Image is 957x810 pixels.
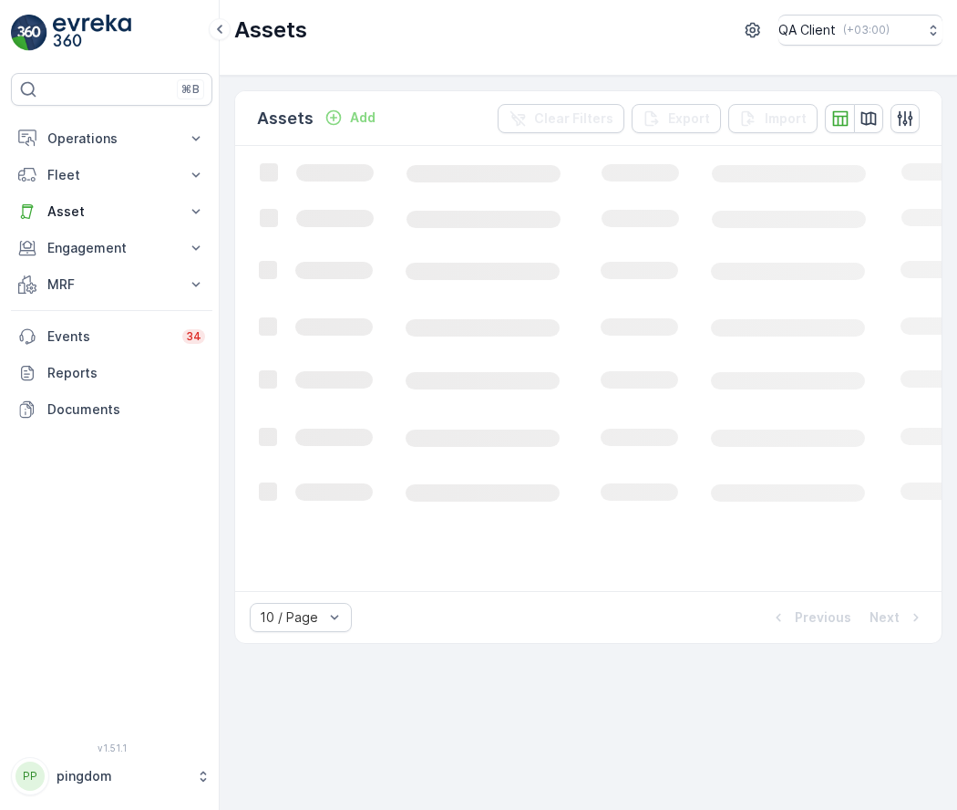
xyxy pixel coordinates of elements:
p: Next [870,608,900,627]
p: MRF [47,275,176,294]
p: Documents [47,400,205,419]
p: Asset [47,202,176,221]
button: Fleet [11,157,212,193]
div: PP [15,762,45,791]
p: Previous [795,608,851,627]
p: QA Client [778,21,836,39]
img: logo [11,15,47,51]
p: ⌘B [181,82,200,97]
a: Documents [11,391,212,428]
a: Events34 [11,318,212,355]
p: ( +03:00 ) [843,23,890,37]
p: Assets [257,106,314,131]
p: Events [47,327,171,346]
button: Engagement [11,230,212,266]
p: 34 [186,329,201,344]
button: Export [632,104,721,133]
p: Fleet [47,166,176,184]
button: MRF [11,266,212,303]
button: Operations [11,120,212,157]
button: Add [317,107,383,129]
p: Add [350,109,376,127]
span: v 1.51.1 [11,742,212,753]
img: logo_light-DOdMpM7g.png [53,15,131,51]
button: QA Client(+03:00) [778,15,942,46]
a: Reports [11,355,212,391]
p: Export [668,109,710,128]
p: Reports [47,364,205,382]
button: Next [868,607,927,628]
p: Clear Filters [534,109,613,128]
button: Asset [11,193,212,230]
p: Engagement [47,239,176,257]
button: Previous [767,607,853,628]
p: pingdom [57,767,187,785]
button: Clear Filters [498,104,624,133]
button: PPpingdom [11,757,212,795]
p: Import [765,109,807,128]
p: Operations [47,130,176,148]
button: Import [728,104,818,133]
p: Assets [234,16,307,45]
